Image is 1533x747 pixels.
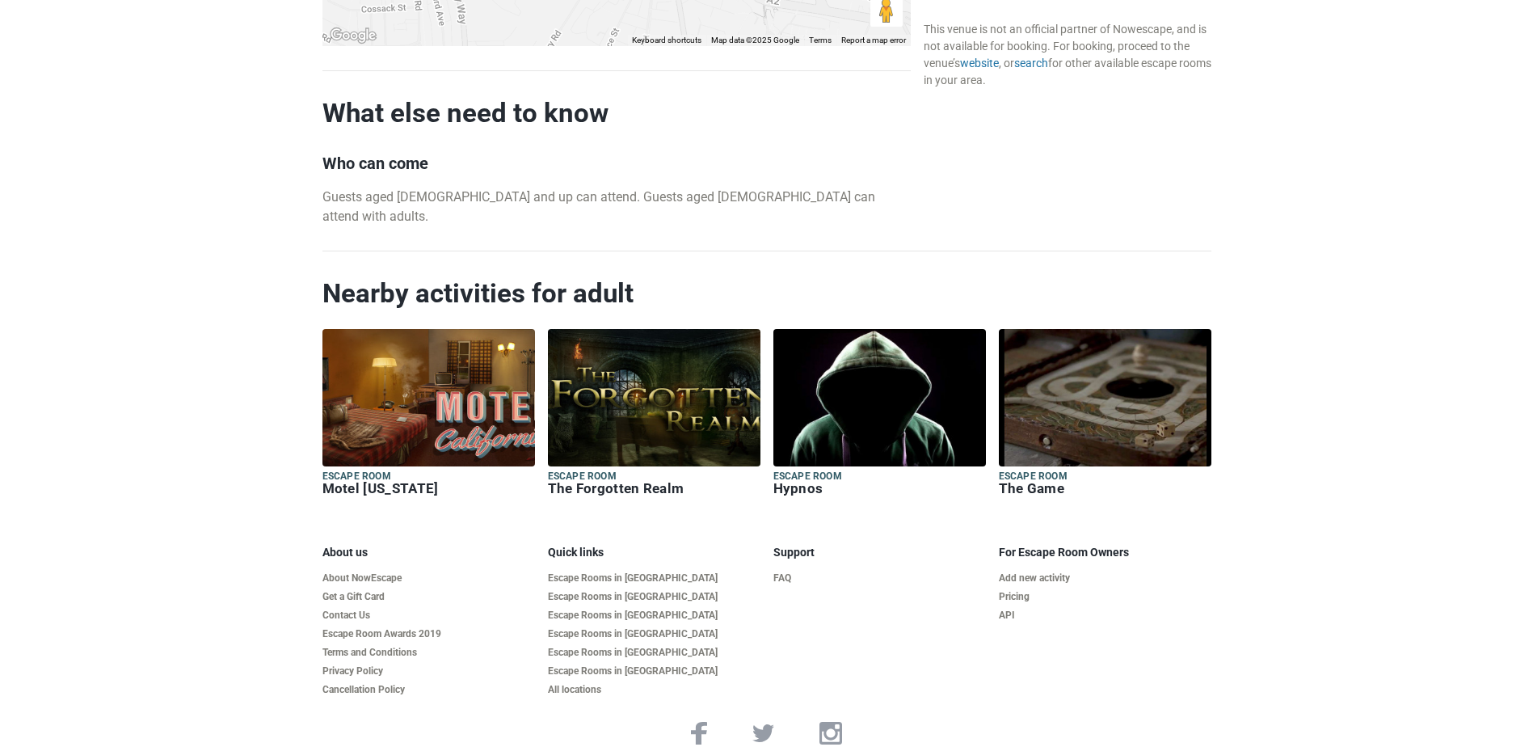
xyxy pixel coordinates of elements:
a: Escape room Motel [US_STATE] [322,329,535,500]
a: Escape Rooms in [GEOGRAPHIC_DATA] [548,647,760,659]
h6: Hypnos [773,480,986,497]
h6: The Game [999,480,1211,497]
a: Escape Room Awards 2019 [322,628,535,640]
div: This venue is not an official partner of Nowescape, and is not available for booking. For booking... [924,21,1211,89]
a: Escape room The Game [999,329,1211,500]
img: Google [326,25,380,46]
span: Map data ©2025 Google [711,36,799,44]
h2: What else need to know [322,97,911,129]
a: website [960,57,999,70]
h5: Quick links [548,546,760,559]
a: Escape Rooms in [GEOGRAPHIC_DATA] [548,591,760,603]
a: Escape Rooms in [GEOGRAPHIC_DATA] [548,628,760,640]
h6: Motel [US_STATE] [322,480,535,497]
a: API [999,610,1211,622]
h5: About us [322,546,535,559]
h5: For Escape Room Owners [999,546,1211,559]
a: Add new activity [999,572,1211,585]
h2: Nearby activities for adult [322,277,1211,310]
a: search [1014,57,1048,70]
h6: The Forgotten Realm [548,480,760,497]
a: About NowEscape [322,572,535,585]
button: Keyboard shortcuts [632,35,701,46]
a: Pricing [999,591,1211,603]
a: Open this area in Google Maps (opens a new window) [326,25,380,46]
a: Escape room Hypnos [773,329,986,500]
a: Escape Rooms in [GEOGRAPHIC_DATA] [548,572,760,585]
h5: Support [773,546,986,559]
a: All locations [548,684,760,696]
a: Cancellation Policy [322,684,535,696]
a: Terms and Conditions [322,647,535,659]
h5: Escape room [322,470,535,483]
a: Get a Gift Card [322,591,535,603]
a: Contact Us [322,610,535,622]
p: Guests aged [DEMOGRAPHIC_DATA] and up can attend. Guests aged [DEMOGRAPHIC_DATA] can attend with ... [322,188,911,226]
a: FAQ [773,572,986,585]
h5: Escape room [773,470,986,483]
a: Privacy Policy [322,665,535,677]
a: Escape Rooms in [GEOGRAPHIC_DATA] [548,610,760,622]
h5: Escape room [548,470,760,483]
h3: Who can come [322,154,911,173]
a: Escape room The Forgotten Realm [548,329,760,500]
a: Report a map error [841,36,906,44]
a: Terms [809,36,832,44]
a: Escape Rooms in [GEOGRAPHIC_DATA] [548,665,760,677]
h5: Escape room [999,470,1211,483]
